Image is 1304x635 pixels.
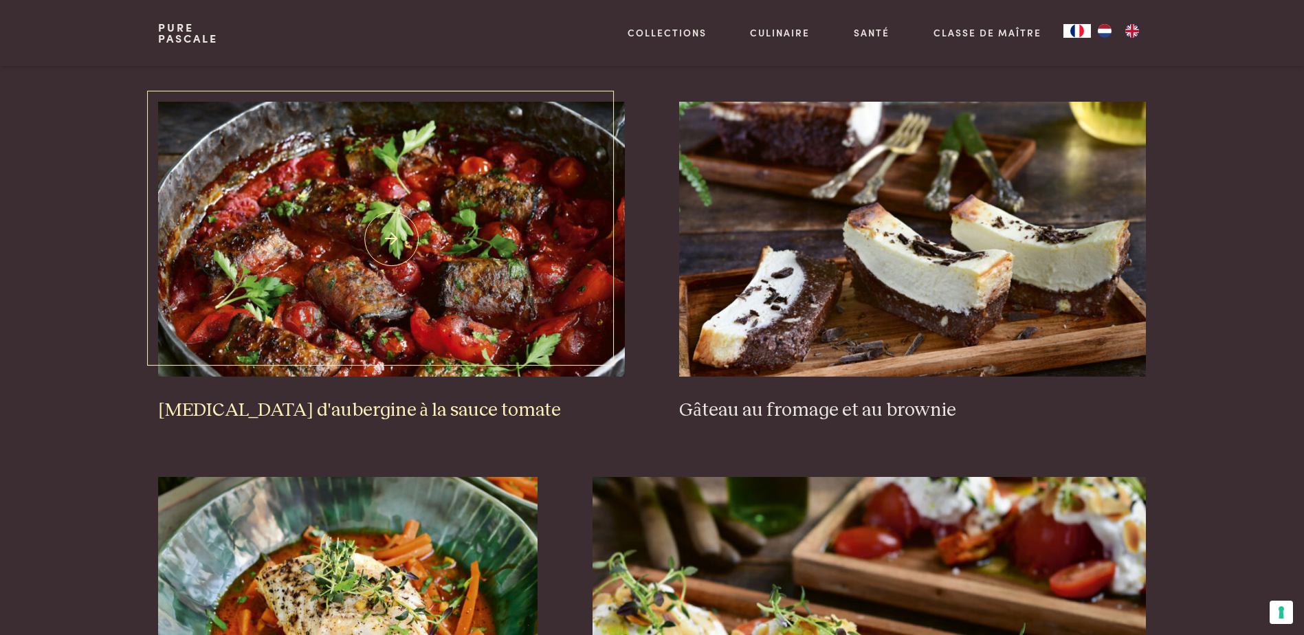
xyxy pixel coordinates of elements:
a: Rouleaux d'aubergine à la sauce tomate [MEDICAL_DATA] d'aubergine à la sauce tomate [158,102,624,422]
button: Vos préférences en matière de consentement pour les technologies de suivi [1270,601,1293,624]
a: NL [1091,24,1118,38]
a: EN [1118,24,1146,38]
a: Culinaire [750,25,810,40]
a: PurePascale [158,22,218,44]
h3: [MEDICAL_DATA] d'aubergine à la sauce tomate [158,399,624,423]
a: FR [1063,24,1091,38]
a: Santé [854,25,889,40]
img: Rouleaux d'aubergine à la sauce tomate [158,102,624,377]
h3: Gâteau au fromage et au brownie [679,399,1145,423]
div: Language [1063,24,1091,38]
ul: Language list [1091,24,1146,38]
a: Gâteau au fromage et au brownie Gâteau au fromage et au brownie [679,102,1145,422]
a: Collections [628,25,707,40]
img: Gâteau au fromage et au brownie [679,102,1145,377]
a: Classe de maître [933,25,1041,40]
aside: Language selected: Français [1063,24,1146,38]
